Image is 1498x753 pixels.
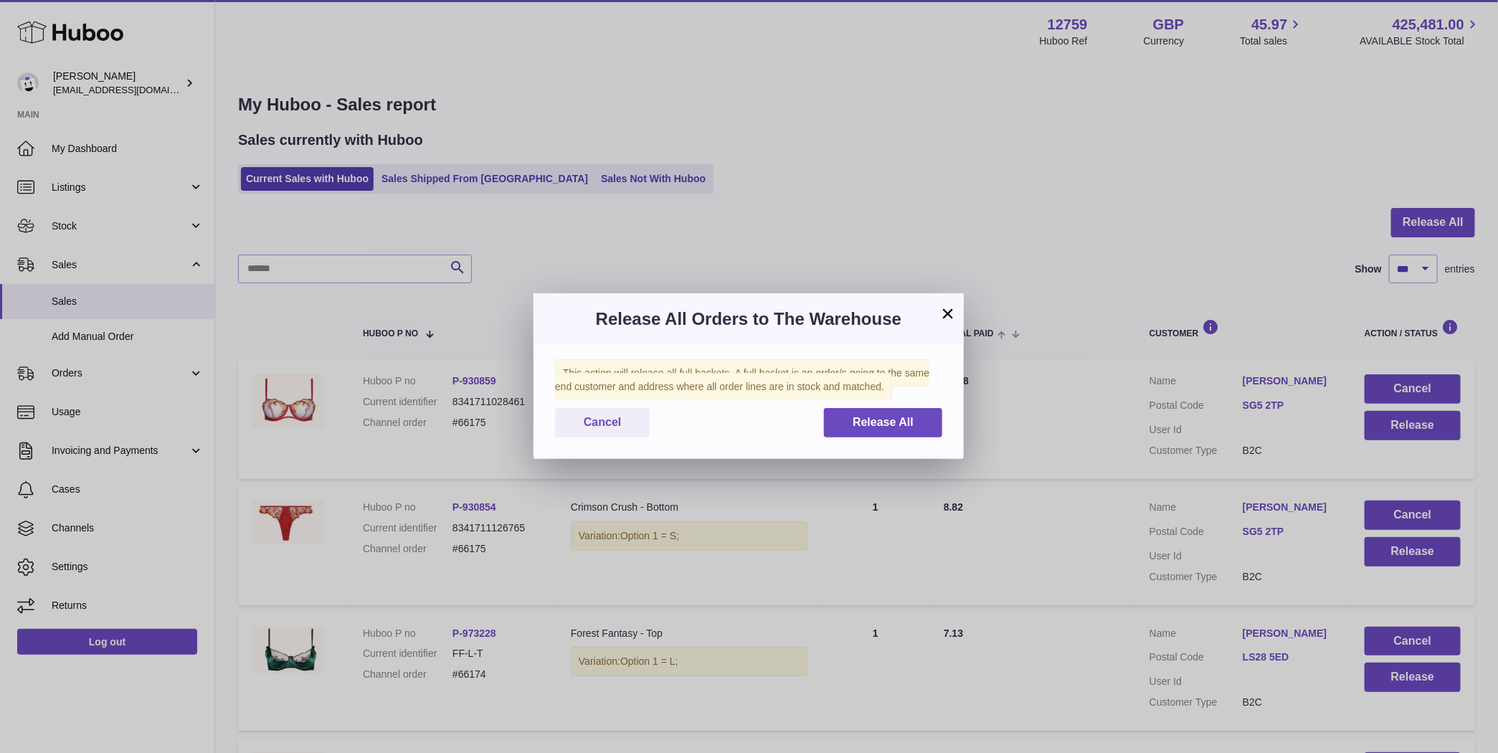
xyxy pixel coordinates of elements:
[584,416,621,428] span: Cancel
[824,408,942,437] button: Release All
[555,308,942,331] h3: Release All Orders to The Warehouse
[939,305,957,322] button: ×
[853,416,914,428] span: Release All
[555,359,929,400] span: This action will release all full baskets. A full basket is an order/s going to the same end cust...
[555,408,650,437] button: Cancel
